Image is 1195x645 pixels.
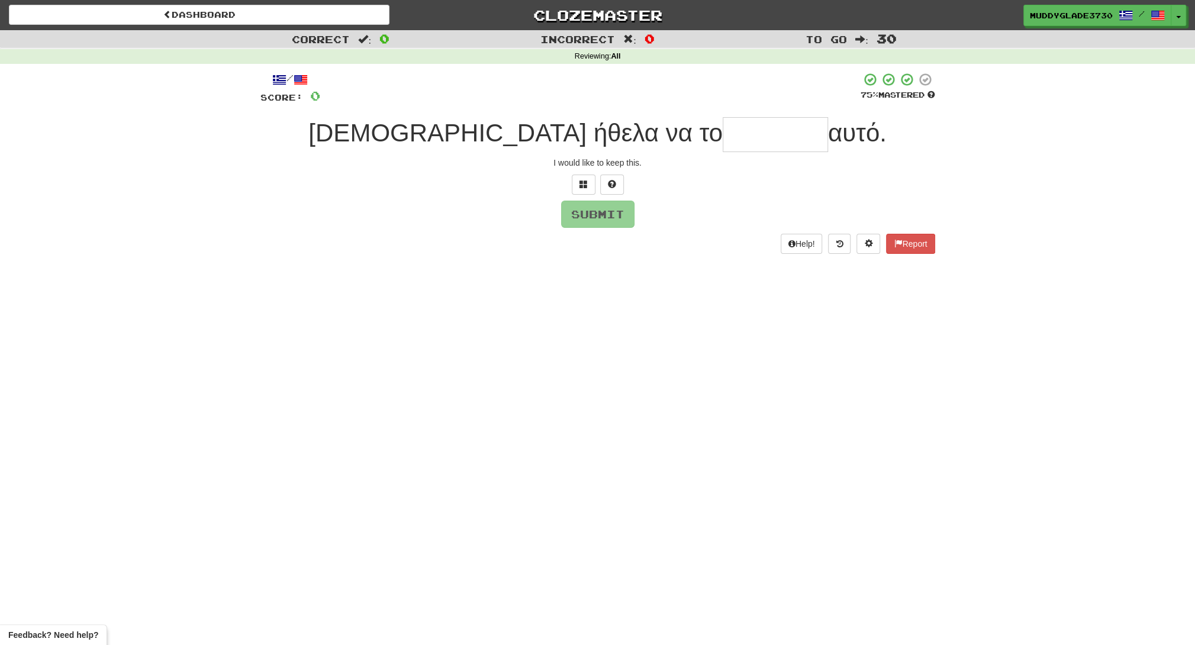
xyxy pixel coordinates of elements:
[292,33,350,45] span: Correct
[572,175,595,195] button: Switch sentence to multiple choice alt+p
[611,52,620,60] strong: All
[9,5,389,25] a: Dashboard
[623,34,636,44] span: :
[1030,10,1113,21] span: MuddyGlade3730
[561,201,634,228] button: Submit
[600,175,624,195] button: Single letter hint - you only get 1 per sentence and score half the points! alt+h
[886,234,935,254] button: Report
[260,72,320,87] div: /
[781,234,823,254] button: Help!
[806,33,847,45] span: To go
[540,33,615,45] span: Incorrect
[1023,5,1171,26] a: MuddyGlade3730 /
[828,119,887,147] span: αυτό.
[310,88,320,103] span: 0
[828,234,851,254] button: Round history (alt+y)
[407,5,788,25] a: Clozemaster
[260,92,303,102] span: Score:
[8,629,98,641] span: Open feedback widget
[877,31,897,46] span: 30
[260,157,935,169] div: I would like to keep this.
[861,90,878,99] span: 75 %
[379,31,389,46] span: 0
[861,90,935,101] div: Mastered
[645,31,655,46] span: 0
[358,34,371,44] span: :
[855,34,868,44] span: :
[308,119,723,147] span: [DEMOGRAPHIC_DATA] ήθελα να το
[1139,9,1145,18] span: /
